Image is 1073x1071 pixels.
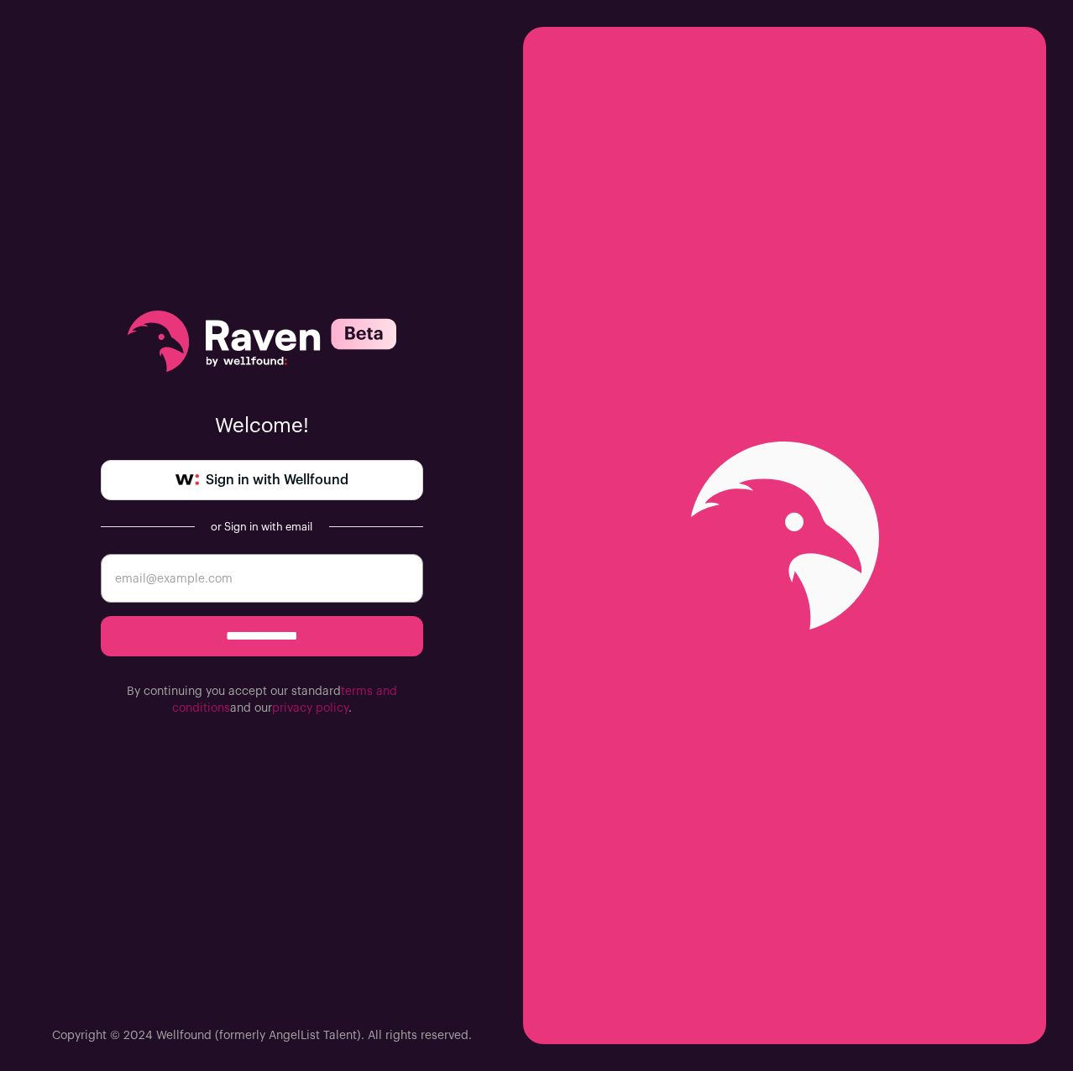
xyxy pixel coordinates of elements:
span: Sign in with Wellfound [206,470,348,490]
p: By continuing you accept our standard and our . [101,683,423,717]
a: privacy policy [272,703,348,714]
input: email@example.com [101,554,423,603]
div: or Sign in with email [208,520,316,534]
p: Welcome! [101,413,423,440]
a: Sign in with Wellfound [101,460,423,500]
img: wellfound-symbol-flush-black-fb3c872781a75f747ccb3a119075da62bfe97bd399995f84a933054e44a575c4.png [175,474,199,486]
a: terms and conditions [172,686,397,714]
p: Copyright © 2024 Wellfound (formerly AngelList Talent). All rights reserved. [52,1027,472,1044]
